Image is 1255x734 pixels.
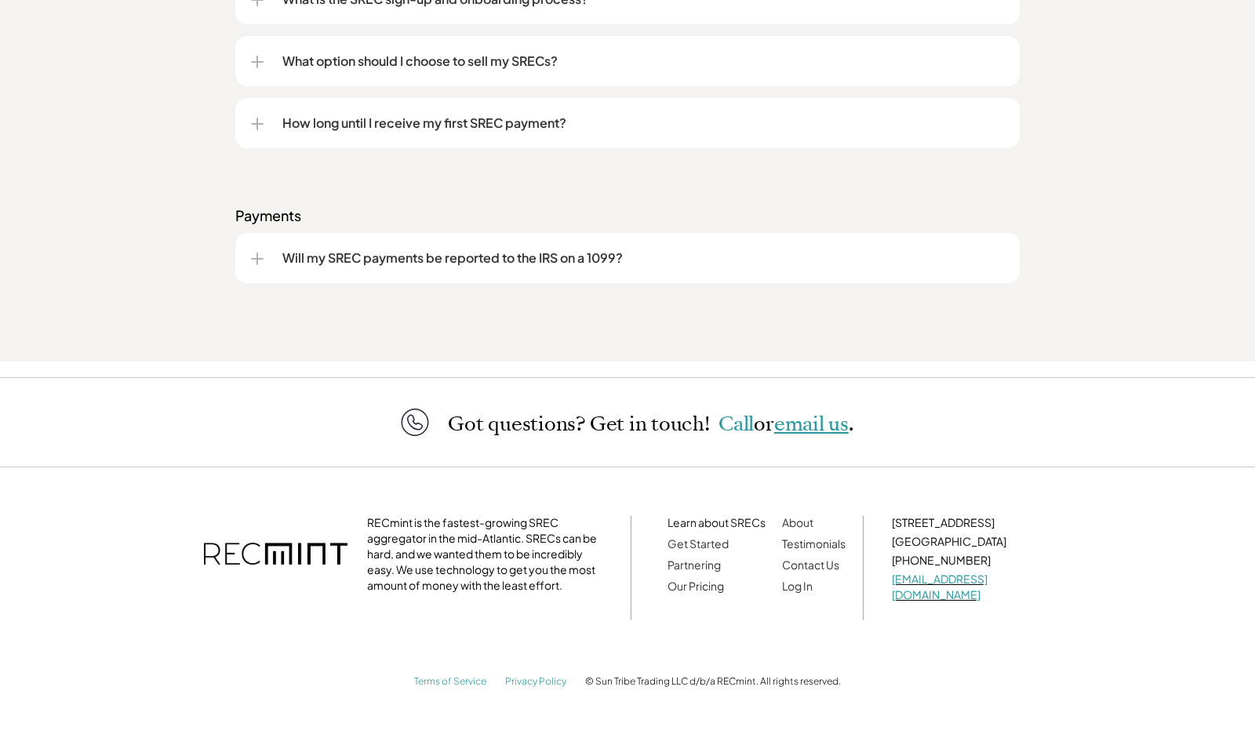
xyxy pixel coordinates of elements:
[782,536,846,550] a: Testimonials
[892,572,988,601] a: [EMAIL_ADDRESS][DOMAIN_NAME]
[668,515,766,529] a: Learn about SRECs
[782,558,839,572] a: Contact Us
[668,558,721,572] a: Partnering
[892,514,1051,530] p: [STREET_ADDRESS]
[782,579,813,593] a: Log In
[235,206,1020,225] p: Payments
[282,114,1004,133] p: How long until I receive my first SREC payment?
[718,410,754,438] a: Call
[505,675,566,687] a: Privacy Policy
[892,533,1051,549] p: [GEOGRAPHIC_DATA]
[282,249,1004,267] p: Will my SREC payments be reported to the IRS on a 1099?
[782,515,813,529] a: About
[448,413,853,434] p: Got questions? Get in touch!
[849,410,854,438] span: .
[585,676,841,687] p: © Sun Tribe Trading LLC d/b/a RECmint. All rights reserved.
[774,410,849,438] a: email us
[754,410,774,438] span: or
[367,514,602,593] p: RECmint is the fastest-growing SREC aggregator in the mid-Atlantic. SRECs can be hard, and we wan...
[282,52,1004,71] p: What option should I choose to sell my SRECs?
[414,675,486,687] a: Terms of Service
[668,579,724,593] a: Our Pricing
[892,552,1051,568] p: [PHONE_NUMBER]
[668,536,729,550] a: Get Started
